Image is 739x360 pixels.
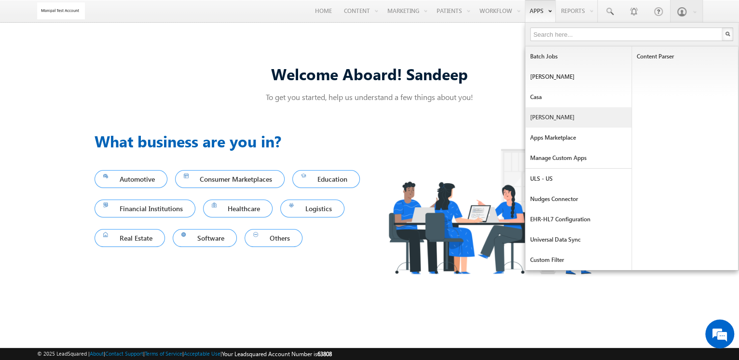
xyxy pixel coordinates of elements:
span: Education [301,173,351,186]
a: ULS - US [525,169,631,189]
span: Consumer Marketplaces [184,173,276,186]
span: Financial Institutions [103,202,187,215]
a: Casa [525,87,631,107]
span: Your Leadsquared Account Number is [222,350,332,358]
div: Welcome Aboard! Sandeep [95,63,644,84]
a: About [90,350,104,357]
span: Software [181,231,229,245]
span: © 2025 LeadSquared | | | | | [37,349,332,359]
span: Real Estate [103,231,156,245]
a: Contact Support [105,350,143,357]
a: Batch Jobs [525,46,631,67]
a: Apps Marketplace [525,128,631,148]
a: Content Parser [632,46,738,67]
span: Logistics [289,202,336,215]
a: [PERSON_NAME] [525,67,631,87]
a: Terms of Service [145,350,182,357]
a: Custom filter [525,250,631,270]
a: EHR-HL7 Configuration [525,209,631,230]
img: Custom Logo [37,2,85,19]
a: Acceptable Use [184,350,220,357]
a: Nudges Connector [525,189,631,209]
span: Automotive [103,173,159,186]
a: [PERSON_NAME] [525,107,631,128]
a: Universal Data Sync [525,230,631,250]
span: Others [253,231,294,245]
input: Search here... [530,28,723,41]
span: 63808 [317,350,332,358]
img: Search [725,31,730,36]
h3: What business are you in? [95,130,369,153]
span: Healthcare [212,202,264,215]
p: To get you started, help us understand a few things about you! [95,92,644,102]
a: Manage Custom Apps [525,148,631,168]
img: Industry.png [369,130,627,293]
